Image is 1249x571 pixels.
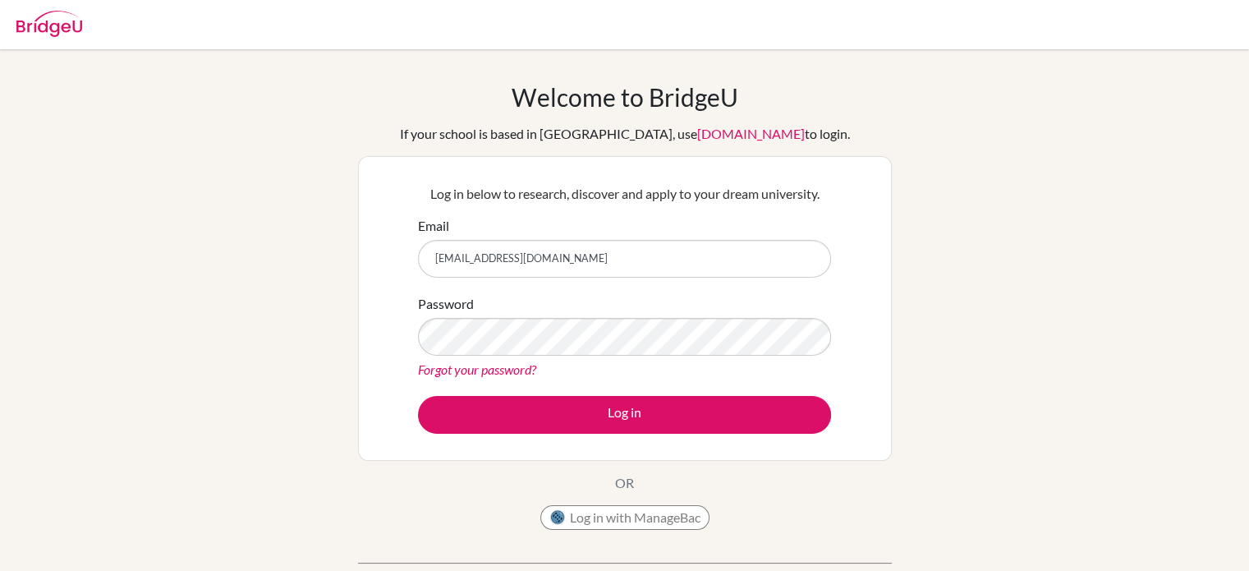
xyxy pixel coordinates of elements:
[512,82,738,112] h1: Welcome to BridgeU
[418,216,449,236] label: Email
[615,473,634,493] p: OR
[418,294,474,314] label: Password
[16,11,82,37] img: Bridge-U
[418,184,831,204] p: Log in below to research, discover and apply to your dream university.
[418,396,831,434] button: Log in
[697,126,805,141] a: [DOMAIN_NAME]
[540,505,709,530] button: Log in with ManageBac
[418,361,536,377] a: Forgot your password?
[400,124,850,144] div: If your school is based in [GEOGRAPHIC_DATA], use to login.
